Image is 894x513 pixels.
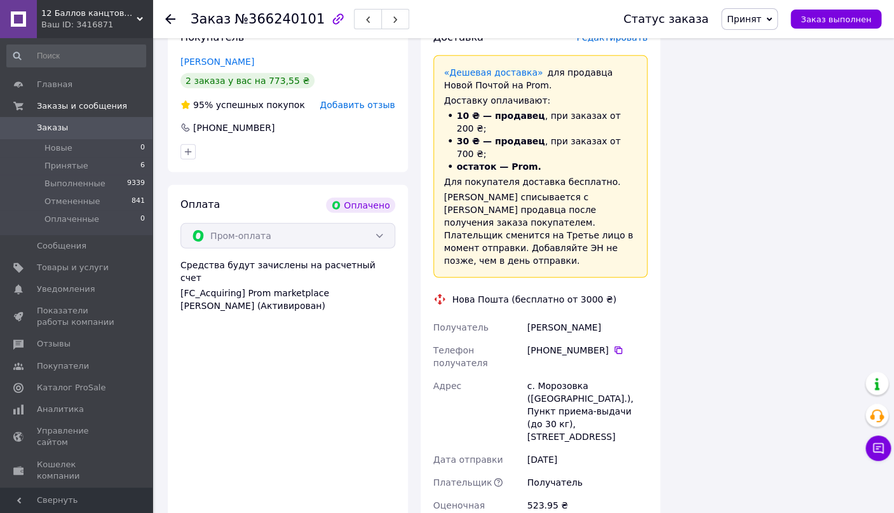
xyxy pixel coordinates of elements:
span: Каталог ProSale [37,382,105,393]
span: Получатель [433,322,489,332]
span: Оплата [180,198,220,210]
div: Получатель [525,471,650,494]
div: [PERSON_NAME] списывается с [PERSON_NAME] продавца после получения заказа покупателем. Плательщик... [444,191,637,267]
li: , при заказах от 700 ₴; [444,135,637,160]
span: Добавить отзыв [320,100,395,110]
span: Отзывы [37,338,71,350]
button: Чат с покупателем [865,435,891,461]
span: Выполненные [44,178,105,189]
span: остаток — Prom. [457,161,541,172]
div: Оплачено [326,198,395,213]
span: Главная [37,79,72,90]
div: Нова Пошта (бесплатно от 3000 ₴) [449,293,620,306]
span: Уведомления [37,284,95,295]
span: Отмененные [44,196,100,207]
div: для продавца Новой Почтой на Prom. [444,66,637,92]
span: 6 [140,160,145,172]
div: с. Морозовка ([GEOGRAPHIC_DATA].), Пункт приема-выдачи (до 30 кг), [STREET_ADDRESS] [525,374,650,448]
button: Заказ выполнен [790,10,881,29]
span: Заказ [191,11,231,27]
div: Средства будут зачислены на расчетный счет [180,259,395,312]
div: [PERSON_NAME] [525,316,650,339]
span: 841 [132,196,145,207]
div: 2 заказа у вас на 773,55 ₴ [180,73,315,88]
span: №366240101 [234,11,325,27]
span: 0 [140,142,145,154]
div: Для покупателя доставка бесплатно. [444,175,637,188]
span: Заказы и сообщения [37,100,127,112]
a: «Дешевая доставка» [444,67,543,78]
div: Вернуться назад [165,13,175,25]
span: Аналитика [37,404,84,415]
div: [PHONE_NUMBER] [192,121,276,134]
span: 10 ₴ — продавец [457,111,545,121]
span: Адрес [433,381,461,391]
span: Новые [44,142,72,154]
span: Плательщик [433,477,492,488]
span: 9339 [127,178,145,189]
span: Дата отправки [433,455,503,465]
a: [PERSON_NAME] [180,57,254,67]
span: Оплаченные [44,214,99,225]
div: Доставку оплачивают: [444,94,637,107]
div: Ваш ID: 3416871 [41,19,152,31]
span: Управление сайтом [37,425,118,448]
span: Сообщения [37,240,86,252]
span: Принятые [44,160,88,172]
div: [FC_Acquiring] Prom marketplace [PERSON_NAME] (Активирован) [180,287,395,312]
span: Принят [727,14,761,24]
span: Кошелек компании [37,459,118,482]
span: Товары и услуги [37,262,109,273]
span: Покупатели [37,360,89,372]
div: успешных покупок [180,99,305,111]
span: 0 [140,214,145,225]
span: 95% [193,100,213,110]
span: Заказ выполнен [801,15,871,24]
span: Заказы [37,122,68,133]
div: [DATE] [525,448,650,471]
span: Показатели работы компании [37,305,118,328]
span: Телефон получателя [433,345,488,368]
span: 12 Баллов канцтовары оптом и в розницу [41,8,137,19]
div: [PHONE_NUMBER] [527,344,647,357]
li: , при заказах от 200 ₴; [444,109,637,135]
input: Поиск [6,44,146,67]
div: Статус заказа [623,13,708,25]
span: 30 ₴ — продавец [457,136,545,146]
